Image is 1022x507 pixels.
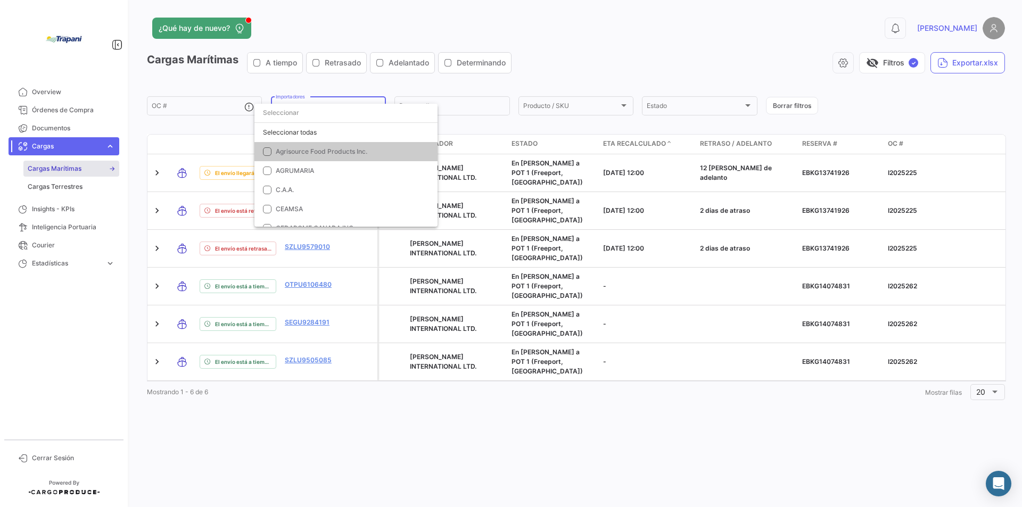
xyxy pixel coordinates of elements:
[276,167,314,174] span: AGRUMARIA
[276,205,303,213] span: CEAMSA
[254,103,438,122] input: dropdown search
[276,147,367,155] span: Agrisource Food Products Inc.
[276,224,353,232] span: CEDAROME CANADA INC
[254,123,438,142] div: Seleccionar todas
[276,186,294,194] span: C.A.A.
[986,471,1011,496] div: Abrir Intercom Messenger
